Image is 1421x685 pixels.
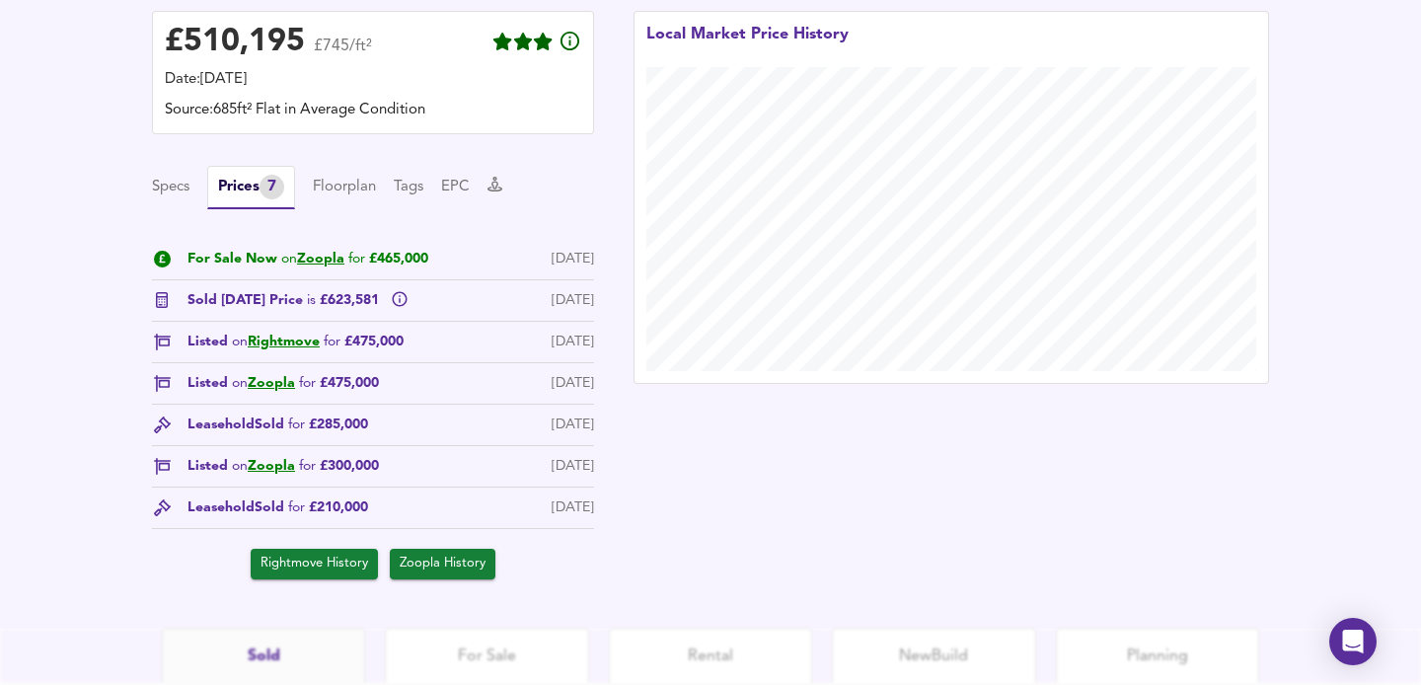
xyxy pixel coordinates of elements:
span: £745/ft² [314,38,372,67]
div: Date: [DATE] [165,69,581,91]
div: 7 [260,175,284,199]
a: Zoopla [297,252,344,266]
span: on [232,459,248,473]
span: Listed £475,000 [187,373,379,394]
div: [DATE] [552,456,594,477]
span: on [232,376,248,390]
button: Zoopla History [390,549,495,579]
span: is [307,293,316,307]
div: Source: 685ft² Flat in Average Condition [165,100,581,121]
div: Open Intercom Messenger [1329,618,1377,665]
div: £ 510,195 [165,28,305,57]
button: Specs [152,177,189,198]
span: Sold £210,000 [255,497,368,518]
button: Tags [394,177,423,198]
button: EPC [441,177,470,198]
span: for [324,335,340,348]
div: Leasehold [187,497,368,518]
span: on [232,335,248,348]
span: for [299,376,316,390]
div: [DATE] [552,290,594,311]
span: Sold £285,000 [255,415,368,435]
div: [DATE] [552,415,594,435]
span: Zoopla History [400,553,486,575]
div: Leasehold [187,415,368,435]
div: [DATE] [552,332,594,352]
span: Listed £475,000 [187,332,404,352]
span: Rightmove History [261,553,368,575]
a: Rightmove [248,335,320,348]
span: for [288,418,305,431]
div: Local Market Price History [646,24,849,67]
button: Rightmove History [251,549,378,579]
a: Zoopla [248,376,295,390]
span: for [299,459,316,473]
span: Sold [DATE] Price £623,581 [187,290,383,311]
button: Prices7 [207,166,295,209]
span: Listed £300,000 [187,456,379,477]
div: Prices [218,175,284,199]
div: [DATE] [552,249,594,269]
span: For Sale Now £465,000 [187,249,428,269]
span: on [281,252,297,266]
a: Zoopla [248,459,295,473]
button: Floorplan [313,177,376,198]
span: for [288,500,305,514]
div: [DATE] [552,373,594,394]
div: [DATE] [552,497,594,518]
span: for [348,252,365,266]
